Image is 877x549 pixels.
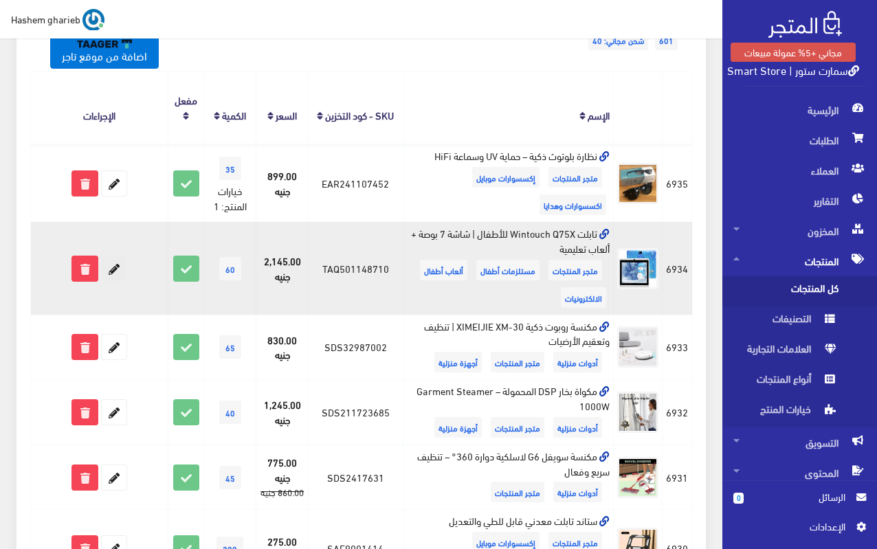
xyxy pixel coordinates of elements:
[309,445,403,510] td: SDS2417631
[175,90,197,109] a: مفعل
[214,181,247,215] span: خيارات المنتج: 1
[256,144,309,222] td: 899.00 جنيه
[722,186,877,216] a: التقارير
[663,222,692,315] td: 6934
[548,260,602,280] span: متجر المنتجات
[617,392,658,433] img: mkoa-bkhar-dsp-almhmol-garment-steamer-1000w.jpg
[276,105,297,124] a: السعر
[82,9,104,31] img: ...
[309,144,403,222] td: EAR241107452
[472,167,540,188] span: إكسسوارات موبايل
[434,417,482,438] span: أجهزة منزلية
[733,367,838,397] span: أنواع المنتجات
[403,144,614,222] td: نظارة بلوتوث ذكية – حماية UV وسماعة HiFi
[733,186,866,216] span: التقارير
[260,484,304,500] strike: 860.00 جنيه
[722,397,877,427] a: خيارات المنتج
[540,194,606,215] span: اكسسوارات وهدايا
[733,125,866,155] span: الطلبات
[731,43,856,62] a: مجاني +5% عمولة مبيعات
[219,257,241,280] span: 60
[768,11,842,38] img: .
[722,246,877,276] a: المنتجات
[722,306,877,337] a: التصنيفات
[420,260,467,280] span: ألعاب أطفال
[256,315,309,380] td: 830.00 جنيه
[309,222,403,315] td: TAQ501148710
[617,248,658,289] img: tablt-wintouch-q75x-llatfal-shash-7-bos-alaaab-taalymy.jpg
[403,315,614,380] td: مكنسة روبوت ذكية XIMEIJIE XM-30 | تنظيف وتعقيم الأرضيات
[722,125,877,155] a: الطلبات
[733,458,866,488] span: المحتوى
[733,519,866,541] a: اﻹعدادات
[325,105,394,124] a: SKU - كود التخزين
[617,326,658,368] img: mkns-robot-thky-ximeijie-xm-30-tnthyf-otaakym-alardyat.jpg
[722,95,877,125] a: الرئيسية
[77,39,132,49] img: taager-logo-original.svg
[434,352,482,372] span: أجهزة منزلية
[733,337,838,367] span: العلامات التجارية
[588,30,648,50] span: شحن مجاني: 40
[50,29,159,69] a: اضافة من موقع تاجر
[256,445,309,510] td: 775.00 جنيه
[722,458,877,488] a: المحتوى
[491,482,544,502] span: متجر المنتجات
[588,105,610,124] a: الإسم
[755,489,845,504] span: الرسائل
[403,380,614,445] td: مكواة بخار DSP المحمولة – Garment Steamer 1000W
[722,337,877,367] a: العلامات التجارية
[663,144,692,222] td: 6935
[403,222,614,315] td: تابلت Wintouch Q75X للأطفال | شاشة 7 بوصة + ألعاب تعليمية
[733,95,866,125] span: الرئيسية
[733,427,866,458] span: التسويق
[655,30,678,50] span: 601
[663,380,692,445] td: 6932
[219,157,241,180] span: 35
[733,306,838,337] span: التصنيفات
[733,155,866,186] span: العملاء
[256,380,309,445] td: 1,245.00 جنيه
[31,72,168,144] th: الإجراءات
[733,276,838,306] span: كل المنتجات
[733,216,866,246] span: المخزون
[733,493,744,504] span: 0
[256,222,309,315] td: 2,145.00 جنيه
[222,105,246,124] a: الكمية
[722,276,877,306] a: كل المنتجات
[744,519,845,534] span: اﻹعدادات
[722,367,877,397] a: أنواع المنتجات
[663,445,692,510] td: 6931
[617,457,658,498] img: mkns-soyfl-g6-laslky-doar-360-tnthyf-sryaa-ofaaal.jpg
[722,216,877,246] a: المخزون
[11,10,80,27] span: Hashem gharieb
[548,167,602,188] span: متجر المنتجات
[617,163,658,204] img: nthar-blototh-thky-hmay-uv-osmaaa-hifi.jpg
[309,315,403,380] td: SDS32987002
[553,482,602,502] span: أدوات منزلية
[722,155,877,186] a: العملاء
[491,417,544,438] span: متجر المنتجات
[403,445,614,510] td: مكنسة سويفل G6 لاسلكية دوارة 360° – تنظيف سريع وفعال
[219,335,241,359] span: 65
[476,260,540,280] span: مستلزمات أطفال
[561,287,606,308] span: الالكترونيات
[733,397,838,427] span: خيارات المنتج
[663,315,692,380] td: 6933
[219,401,241,424] span: 40
[727,60,859,80] a: سمارت ستور | Smart Store
[733,246,866,276] span: المنتجات
[491,352,544,372] span: متجر المنتجات
[733,489,866,519] a: 0 الرسائل
[309,380,403,445] td: SDS211723685
[11,8,104,30] a: ... Hashem gharieb
[553,417,602,438] span: أدوات منزلية
[553,352,602,372] span: أدوات منزلية
[219,466,241,489] span: 45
